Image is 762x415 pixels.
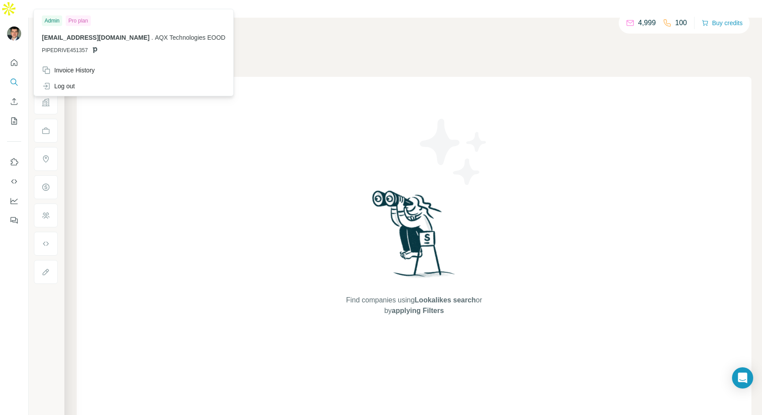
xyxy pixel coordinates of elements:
[42,46,88,54] span: PIPEDRIVE451357
[77,28,751,41] h4: Search
[7,154,21,170] button: Use Surfe on LinkedIn
[392,307,444,314] span: applying Filters
[42,34,149,41] span: [EMAIL_ADDRESS][DOMAIN_NAME]
[675,18,687,28] p: 100
[7,193,21,209] button: Dashboard
[415,296,476,304] span: Lookalikes search
[155,34,225,41] span: AQX Technologies EOOD
[42,82,75,91] div: Log out
[702,17,743,29] button: Buy credits
[7,26,21,41] img: Avatar
[638,18,656,28] p: 4,999
[7,212,21,228] button: Feedback
[66,15,91,26] div: Pro plan
[42,15,62,26] div: Admin
[368,188,460,287] img: Surfe Illustration - Woman searching with binoculars
[7,55,21,71] button: Quick start
[7,94,21,109] button: Enrich CSV
[7,113,21,129] button: My lists
[344,295,485,316] span: Find companies using or by
[732,367,753,389] div: Open Intercom Messenger
[7,74,21,90] button: Search
[42,66,95,75] div: Invoice History
[151,34,153,41] span: .
[7,174,21,189] button: Use Surfe API
[414,112,493,192] img: Surfe Illustration - Stars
